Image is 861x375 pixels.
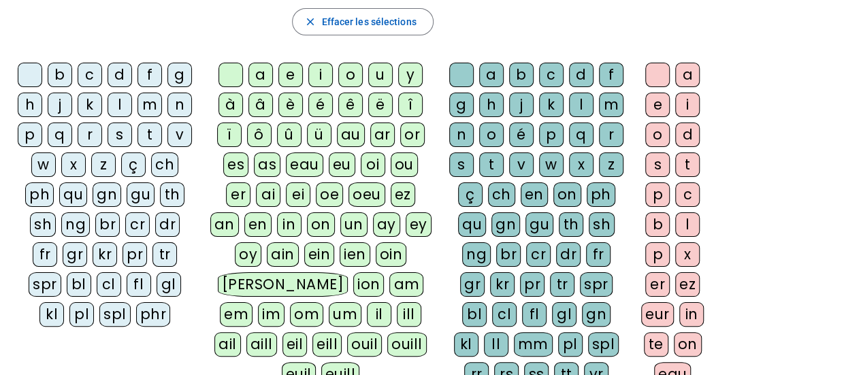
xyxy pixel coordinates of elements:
div: l [108,93,132,117]
div: e [645,93,670,117]
div: on [553,182,581,207]
div: mm [514,332,553,357]
div: q [48,123,72,147]
div: an [210,212,239,237]
div: fl [522,302,547,327]
div: ain [267,242,299,267]
div: p [18,123,42,147]
div: th [559,212,583,237]
div: a [675,63,700,87]
div: ü [307,123,331,147]
div: m [137,93,162,117]
div: qu [59,182,87,207]
div: th [160,182,184,207]
div: i [675,93,700,117]
div: z [599,152,623,177]
div: es [223,152,248,177]
div: br [95,212,120,237]
div: ail [214,332,241,357]
div: au [337,123,365,147]
div: ô [247,123,272,147]
div: en [521,182,548,207]
div: on [674,332,702,357]
div: in [277,212,302,237]
div: u [368,63,393,87]
div: gu [525,212,553,237]
div: am [389,272,423,297]
div: d [569,63,594,87]
div: h [18,93,42,117]
div: x [675,242,700,267]
div: y [398,63,423,87]
div: p [539,123,564,147]
div: t [675,152,700,177]
div: cr [125,212,150,237]
div: dr [556,242,581,267]
div: f [137,63,162,87]
div: oe [316,182,343,207]
div: ouil [347,332,382,357]
div: cr [526,242,551,267]
div: spr [580,272,613,297]
button: Effacer les sélections [292,8,433,35]
div: as [254,152,280,177]
div: a [479,63,504,87]
div: t [479,152,504,177]
div: phr [136,302,171,327]
div: z [91,152,116,177]
div: p [645,182,670,207]
div: v [167,123,192,147]
div: ez [675,272,700,297]
mat-icon: close [304,16,316,28]
div: ng [462,242,491,267]
div: cl [492,302,517,327]
div: ill [397,302,421,327]
div: ï [217,123,242,147]
div: on [307,212,335,237]
div: c [675,182,700,207]
div: em [220,302,253,327]
div: sh [589,212,615,237]
div: gn [93,182,121,207]
div: g [167,63,192,87]
div: fr [586,242,611,267]
div: â [248,93,273,117]
div: spl [99,302,131,327]
div: f [599,63,623,87]
div: kl [454,332,478,357]
div: k [78,93,102,117]
div: eu [329,152,355,177]
div: im [258,302,285,327]
div: kr [490,272,515,297]
div: r [78,123,102,147]
div: a [248,63,273,87]
div: ph [587,182,615,207]
div: o [338,63,363,87]
div: gl [157,272,181,297]
div: gn [582,302,611,327]
div: er [226,182,250,207]
div: oy [235,242,261,267]
div: j [509,93,534,117]
div: g [449,93,474,117]
div: tr [152,242,177,267]
div: pl [558,332,583,357]
div: oi [361,152,385,177]
div: en [244,212,272,237]
div: è [278,93,303,117]
div: l [675,212,700,237]
div: ch [151,152,178,177]
div: w [31,152,56,177]
div: b [509,63,534,87]
div: um [329,302,361,327]
div: pr [520,272,545,297]
div: er [645,272,670,297]
div: spr [29,272,61,297]
div: or [400,123,425,147]
div: ou [391,152,418,177]
div: s [449,152,474,177]
div: s [645,152,670,177]
div: fr [33,242,57,267]
div: o [645,123,670,147]
div: in [679,302,704,327]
